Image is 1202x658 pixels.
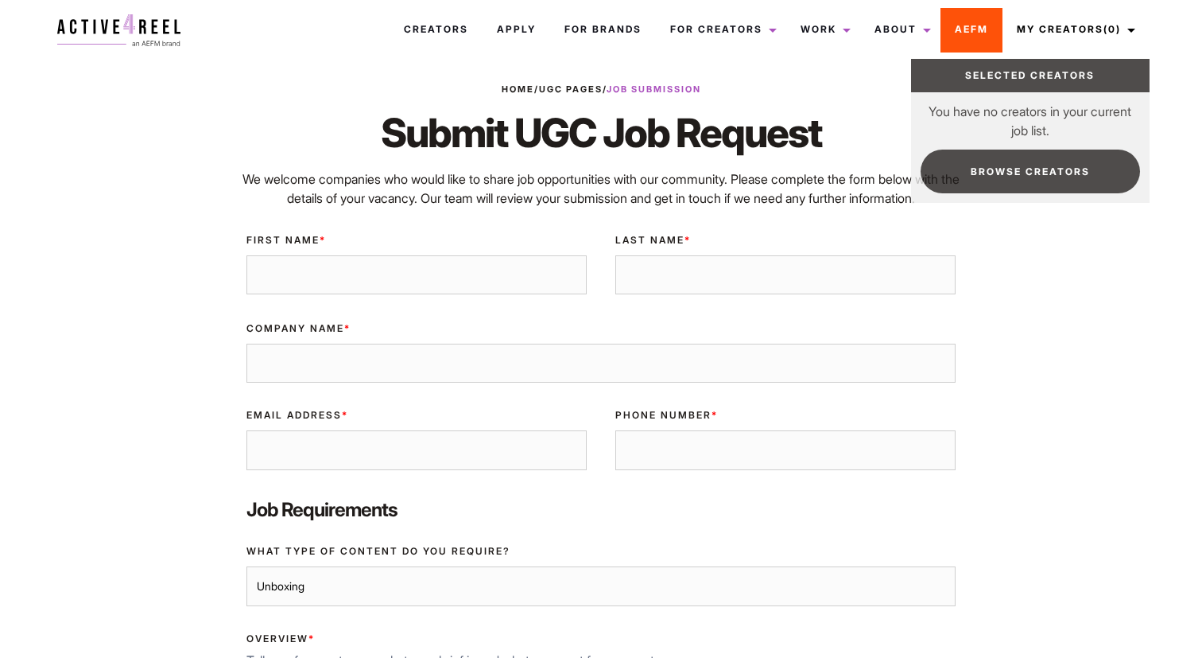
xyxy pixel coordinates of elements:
[483,8,550,51] a: Apply
[242,169,960,208] p: We welcome companies who would like to share job opportunities with our community. Please complet...
[607,84,701,95] strong: Job Submission
[940,8,1002,51] a: AEFM
[1103,23,1121,35] span: (0)
[246,408,587,422] label: Email Address
[246,632,955,646] label: Overview
[246,233,587,247] label: First Name
[502,84,534,95] a: Home
[246,544,955,559] label: What type of content do you require?
[615,408,956,422] label: Phone Number
[615,233,956,247] label: Last Name
[539,84,603,95] a: UGC Pages
[390,8,483,51] a: Creators
[786,8,860,51] a: Work
[911,59,1150,92] a: Selected Creators
[242,109,960,157] h1: Submit UGC Job Request
[502,83,701,96] span: / /
[246,496,955,524] label: Job Requirements
[656,8,786,51] a: For Creators
[246,321,955,336] label: Company Name
[911,92,1150,140] p: You have no creators in your current job list.
[921,150,1140,193] a: Browse Creators
[1002,8,1145,51] a: My Creators(0)
[57,14,180,46] img: a4r-logo.svg
[860,8,940,51] a: About
[550,8,656,51] a: For Brands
